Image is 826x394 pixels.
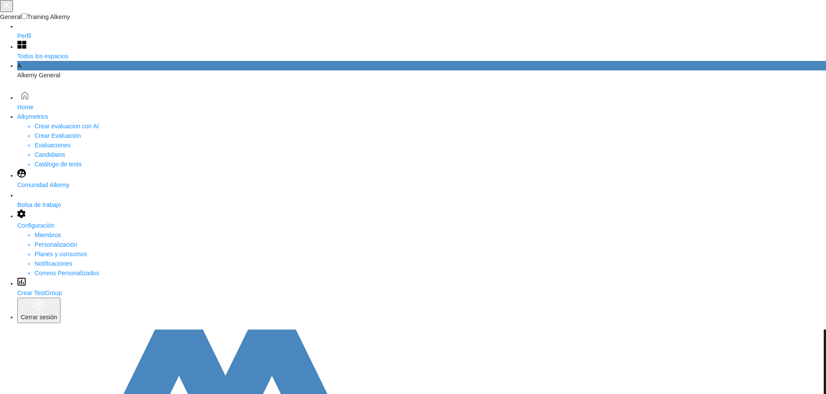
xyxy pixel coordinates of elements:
[17,104,33,111] span: Home
[17,298,60,323] button: Cerrar sesión
[17,181,70,188] span: Comunidad Alkemy
[17,22,826,41] a: Perfil
[17,32,31,39] span: Perfil
[17,113,48,120] span: Alkymetrics
[17,222,54,229] span: Configuración
[17,72,60,79] span: Alkemy General
[35,251,87,257] a: Planes y consumos
[35,161,82,168] a: Catálogo de tests
[27,13,70,20] span: Training Alkemy
[35,142,70,149] a: Evaluaciones
[35,270,99,276] a: Correos Personalizados
[35,260,72,267] a: Notificaciones
[35,232,61,238] a: Miembros
[17,53,68,60] span: Todos los espacios
[21,314,57,321] span: Cerrar sesión
[17,201,61,208] span: Bolsa de trabajo
[35,123,99,130] a: Crear evaluacion con AI
[35,151,65,158] a: Candidatos
[17,62,21,69] span: A
[35,132,81,139] a: Crear Evaluación
[17,289,62,296] span: Crear TestGroup
[35,241,77,248] a: Personalización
